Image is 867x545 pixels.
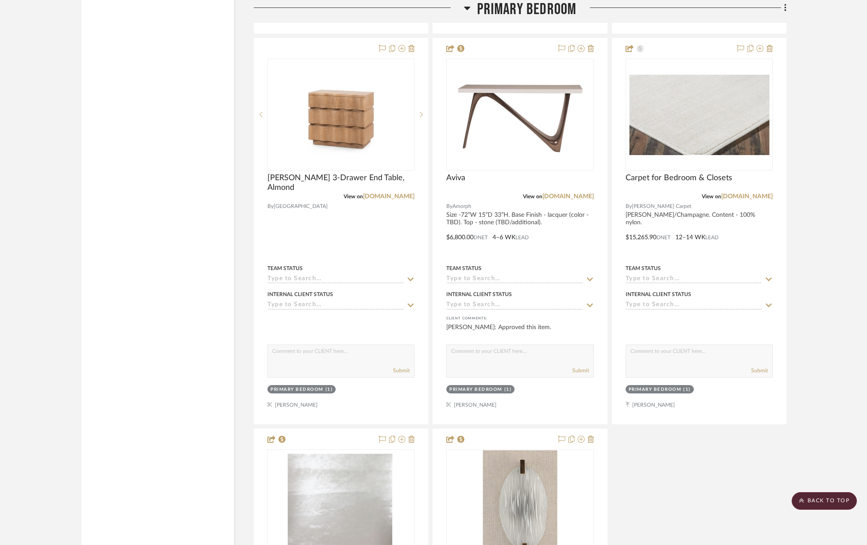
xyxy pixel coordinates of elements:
[626,275,762,284] input: Type to Search…
[523,194,542,199] span: View on
[268,59,414,170] div: 0
[629,386,682,393] div: Primary Bedroom
[626,264,661,272] div: Team Status
[504,386,512,393] div: (1)
[446,301,583,310] input: Type to Search…
[446,173,465,183] span: Aviva
[286,59,396,170] img: Vanessa 3-Drawer End Table, Almond
[702,194,721,199] span: View on
[792,492,857,510] scroll-to-top-button: BACK TO TOP
[446,323,593,341] div: [PERSON_NAME]: Approved this item.
[447,69,593,160] img: Aviva
[449,386,502,393] div: Primary Bedroom
[446,264,482,272] div: Team Status
[393,367,410,374] button: Submit
[572,367,589,374] button: Submit
[267,301,404,310] input: Type to Search…
[626,290,691,298] div: Internal Client Status
[267,173,415,193] span: [PERSON_NAME] 3-Drawer End Table, Almond
[274,202,328,211] span: [GEOGRAPHIC_DATA]
[446,275,583,284] input: Type to Search…
[363,193,415,200] a: [DOMAIN_NAME]
[721,193,773,200] a: [DOMAIN_NAME]
[267,202,274,211] span: By
[626,173,732,183] span: Carpet for Bedroom & Closets
[626,202,632,211] span: By
[326,386,333,393] div: (1)
[542,193,594,200] a: [DOMAIN_NAME]
[267,275,404,284] input: Type to Search…
[452,202,471,211] span: Amorph
[446,202,452,211] span: By
[446,290,512,298] div: Internal Client Status
[267,264,303,272] div: Team Status
[683,386,691,393] div: (1)
[267,290,333,298] div: Internal Client Status
[751,367,768,374] button: Submit
[447,59,593,170] div: 0
[270,386,323,393] div: Primary Bedroom
[626,301,762,310] input: Type to Search…
[632,202,691,211] span: [PERSON_NAME] Carpet
[626,74,772,155] img: Carpet for Bedroom & Closets
[344,194,363,199] span: View on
